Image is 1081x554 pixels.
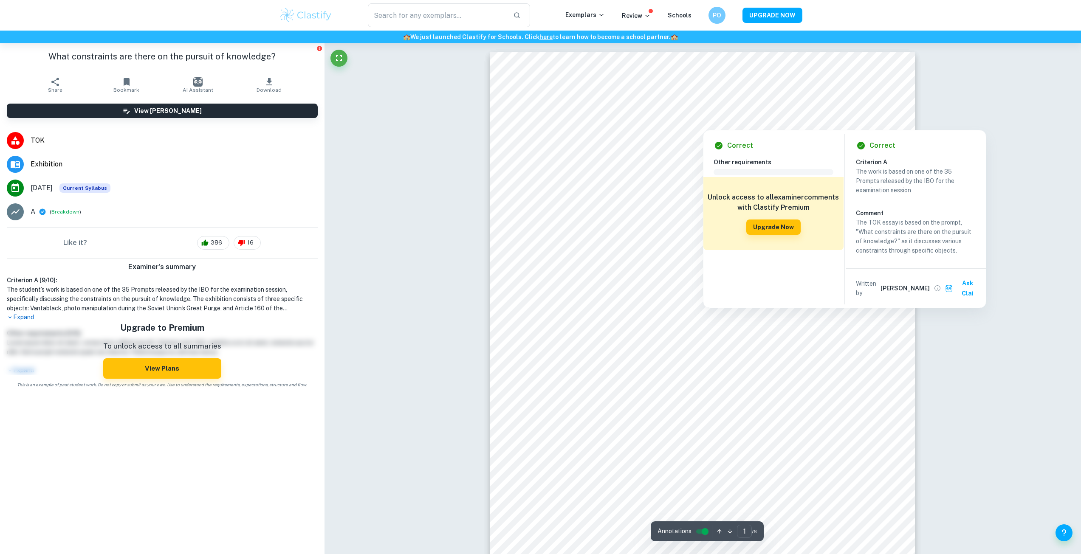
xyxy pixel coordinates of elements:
button: Download [234,73,305,97]
h6: Like it? [63,238,87,248]
h6: Comment [856,208,976,218]
h6: [PERSON_NAME] [881,284,930,293]
span: Download [257,87,282,93]
button: AI Assistant [162,73,234,97]
div: This exemplar is based on the current syllabus. Feel free to refer to it for inspiration/ideas wh... [59,183,110,193]
h1: The student’s work is based on one of the 35 Prompts released by the IBO for the examination sess... [7,285,318,313]
span: 🏫 [671,34,678,40]
img: AI Assistant [193,77,203,87]
button: View [PERSON_NAME] [7,104,318,118]
span: 16 [243,239,258,247]
span: Exhibition [31,159,318,169]
h1: What constraints are there on the pursuit of knowledge? [7,50,318,63]
span: This is an example of past student work. Do not copy or submit as your own. Use to understand the... [3,382,321,388]
span: Current Syllabus [59,183,110,193]
h6: Correct [727,141,753,151]
h6: Examiner's summary [3,262,321,272]
p: The TOK essay is based on the prompt, "What constraints are there on the pursuit of knowledge?" a... [856,218,976,255]
h6: Other requirements [714,157,840,167]
span: Annotations [658,527,692,536]
button: Breakdown [51,208,79,216]
span: ( ) [50,208,81,216]
h6: We just launched Clastify for Schools. Click to learn how to become a school partner. [2,32,1079,42]
button: View Plans [103,358,221,379]
button: Upgrade Now [746,219,801,235]
p: The work is based on one of the 35 Prompts released by the IBO for the examination session [856,167,976,195]
div: 386 [197,236,229,250]
h5: Upgrade to Premium [103,321,221,334]
div: 16 [234,236,261,250]
a: here [539,34,553,40]
button: Bookmark [91,73,162,97]
span: TOK [31,135,318,146]
button: Report issue [316,45,323,51]
p: A [31,207,35,217]
p: To unlock access to all summaries [103,341,221,352]
h6: Unlock access to all examiner comments with Clastify Premium [708,192,839,213]
p: Expand [7,313,318,322]
h6: View [PERSON_NAME] [134,106,202,115]
button: View full profile [931,282,943,294]
button: Share [20,73,91,97]
button: Ask Clai [943,276,982,301]
button: Fullscreen [330,50,347,67]
span: 🏫 [403,34,410,40]
span: Share [48,87,62,93]
button: UPGRADE NOW [742,8,802,23]
h6: Criterion A [856,157,982,167]
h6: Correct [869,141,895,151]
button: Help and Feedback [1056,524,1073,541]
img: clai.svg [945,284,953,292]
p: Review [622,11,651,20]
span: AI Assistant [183,87,213,93]
p: Exemplars [565,10,605,20]
h6: Criterion A [ 9 / 10 ]: [7,276,318,285]
a: Schools [668,12,692,19]
span: Bookmark [113,87,139,93]
span: [DATE] [31,183,53,193]
span: / 6 [752,528,757,535]
h6: PO [712,11,722,20]
span: 386 [206,239,227,247]
input: Search for any exemplars... [368,3,507,27]
p: Written by [856,279,879,298]
img: Clastify logo [279,7,333,24]
button: PO [708,7,725,24]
